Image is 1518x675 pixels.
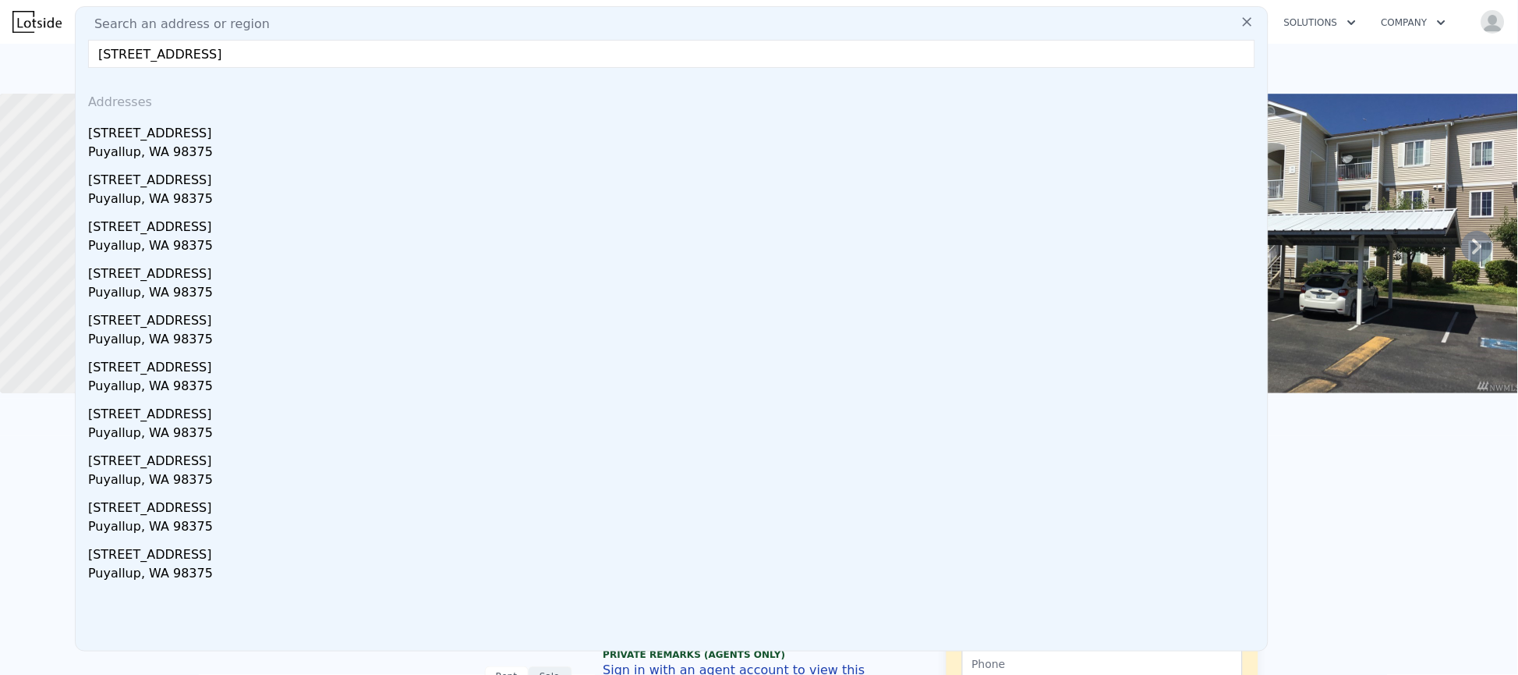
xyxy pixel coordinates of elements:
button: Solutions [1272,9,1369,37]
div: Puyallup, WA 98375 [88,564,1261,586]
div: Addresses [82,80,1261,118]
div: [STREET_ADDRESS] [88,492,1261,517]
div: [STREET_ADDRESS] [88,165,1261,190]
img: Lotside [12,11,62,33]
div: Puyallup, WA 98375 [88,377,1261,399]
img: avatar [1481,9,1506,34]
div: Puyallup, WA 98375 [88,190,1261,211]
span: Search an address or region [82,15,270,34]
input: Enter an address, city, region, neighborhood or zip code [88,40,1255,68]
div: [STREET_ADDRESS] [88,399,1261,424]
div: [STREET_ADDRESS] [88,211,1261,236]
div: [STREET_ADDRESS] [88,539,1261,564]
div: [STREET_ADDRESS] [88,118,1261,143]
div: [STREET_ADDRESS] [88,446,1261,471]
div: Puyallup, WA 98375 [88,236,1261,258]
div: Puyallup, WA 98375 [88,283,1261,305]
div: [STREET_ADDRESS] [88,258,1261,283]
div: [STREET_ADDRESS] [88,352,1261,377]
div: Puyallup, WA 98375 [88,143,1261,165]
div: Puyallup, WA 98375 [88,471,1261,492]
div: [STREET_ADDRESS] [88,305,1261,330]
button: Company [1369,9,1459,37]
div: Private Remarks (Agents Only) [603,648,915,664]
div: Puyallup, WA 98375 [88,330,1261,352]
div: Puyallup, WA 98375 [88,517,1261,539]
div: Puyallup, WA 98375 [88,424,1261,446]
